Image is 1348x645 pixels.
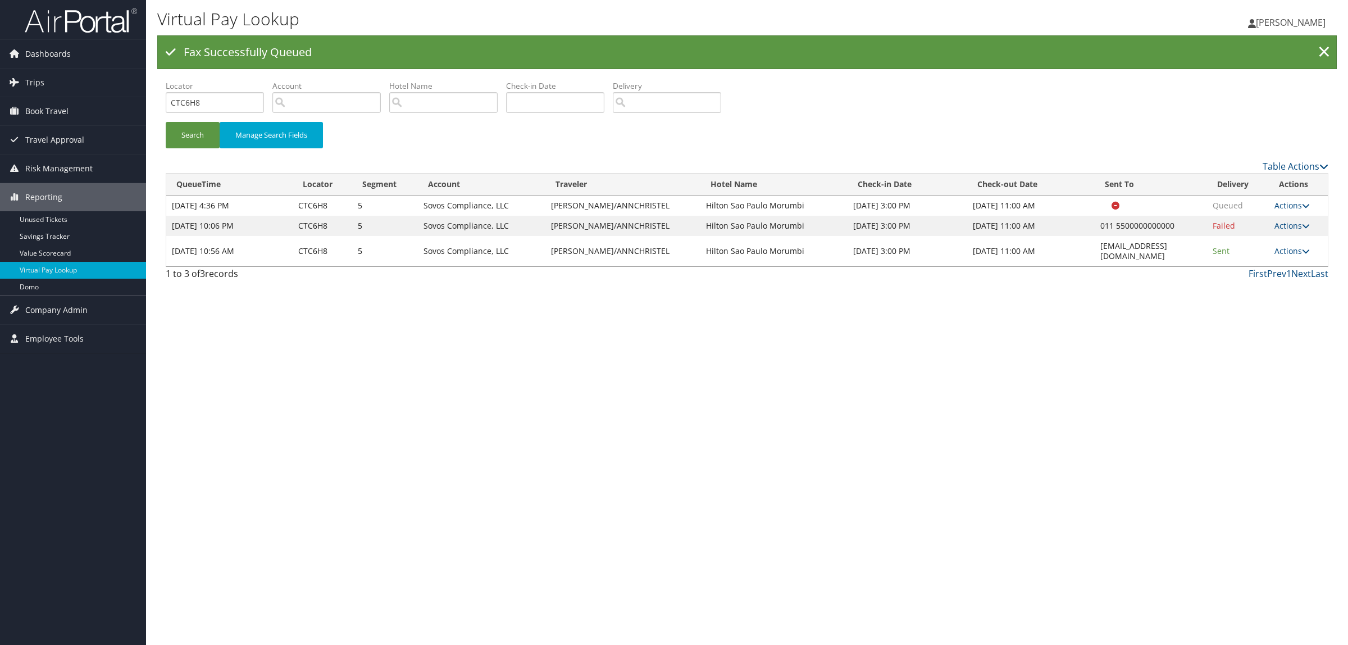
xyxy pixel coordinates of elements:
[418,196,545,216] td: Sovos Compliance, LLC
[166,122,220,148] button: Search
[1274,200,1310,211] a: Actions
[352,174,417,196] th: Segment: activate to sort column ascending
[200,267,205,280] span: 3
[272,80,389,92] label: Account
[293,174,353,196] th: Locator: activate to sort column ascending
[1213,246,1229,256] span: Sent
[700,174,848,196] th: Hotel Name: activate to sort column ascending
[25,126,84,154] span: Travel Approval
[293,216,353,236] td: CTC6H8
[389,80,506,92] label: Hotel Name
[166,216,293,236] td: [DATE] 10:06 PM
[1267,267,1286,280] a: Prev
[157,7,944,31] h1: Virtual Pay Lookup
[418,216,545,236] td: Sovos Compliance, LLC
[293,236,353,266] td: CTC6H8
[166,80,272,92] label: Locator
[545,174,700,196] th: Traveler: activate to sort column ascending
[967,236,1094,266] td: [DATE] 11:00 AM
[506,80,613,92] label: Check-in Date
[352,216,417,236] td: 5
[967,196,1094,216] td: [DATE] 11:00 AM
[25,183,62,211] span: Reporting
[700,236,848,266] td: Hilton Sao Paulo Morumbi
[25,7,137,34] img: airportal-logo.png
[545,196,700,216] td: [PERSON_NAME]/ANNCHRISTEL
[545,216,700,236] td: [PERSON_NAME]/ANNCHRISTEL
[1256,16,1326,29] span: [PERSON_NAME]
[166,236,293,266] td: [DATE] 10:56 AM
[25,97,69,125] span: Book Travel
[1249,267,1267,280] a: First
[848,236,967,266] td: [DATE] 3:00 PM
[848,216,967,236] td: [DATE] 3:00 PM
[1207,174,1269,196] th: Delivery: activate to sort column ascending
[967,174,1094,196] th: Check-out Date: activate to sort column ascending
[166,174,293,196] th: QueueTime: activate to sort column ascending
[1095,174,1207,196] th: Sent To: activate to sort column ascending
[1274,220,1310,231] a: Actions
[418,174,545,196] th: Account: activate to sort column ascending
[1095,236,1207,266] td: [EMAIL_ADDRESS][DOMAIN_NAME]
[352,196,417,216] td: 5
[1269,174,1328,196] th: Actions
[700,196,848,216] td: Hilton Sao Paulo Morumbi
[613,80,730,92] label: Delivery
[25,69,44,97] span: Trips
[700,216,848,236] td: Hilton Sao Paulo Morumbi
[848,196,967,216] td: [DATE] 3:00 PM
[25,296,88,324] span: Company Admin
[220,122,323,148] button: Manage Search Fields
[25,325,84,353] span: Employee Tools
[25,40,71,68] span: Dashboards
[166,267,444,286] div: 1 to 3 of records
[1263,160,1328,172] a: Table Actions
[157,35,1337,69] div: Fax Successfully Queued
[1311,267,1328,280] a: Last
[352,236,417,266] td: 5
[848,174,967,196] th: Check-in Date: activate to sort column ascending
[1274,246,1310,256] a: Actions
[545,236,700,266] td: [PERSON_NAME]/ANNCHRISTEL
[967,216,1094,236] td: [DATE] 11:00 AM
[1314,41,1334,63] a: ×
[1291,267,1311,280] a: Next
[1095,216,1207,236] td: 011 5500000000000
[1213,220,1235,231] span: Failed
[25,155,93,183] span: Risk Management
[1248,6,1337,39] a: [PERSON_NAME]
[418,236,545,266] td: Sovos Compliance, LLC
[293,196,353,216] td: CTC6H8
[1286,267,1291,280] a: 1
[1213,200,1243,211] span: Queued
[166,196,293,216] td: [DATE] 4:36 PM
